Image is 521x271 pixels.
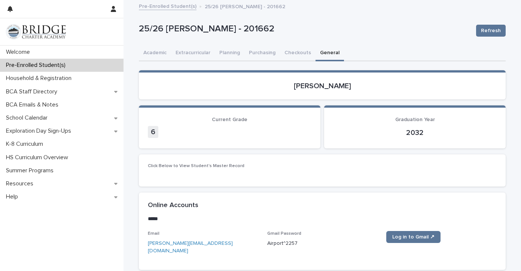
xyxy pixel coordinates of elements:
[3,101,64,108] p: BCA Emails & Notes
[476,25,506,37] button: Refresh
[171,46,215,61] button: Extracurricular
[3,180,39,187] p: Resources
[267,240,378,247] p: Airport^2257
[3,88,63,95] p: BCA Staff Directory
[333,128,497,137] p: 2032
[212,117,247,122] span: Current Grade
[3,154,74,161] p: HS Curriculum Overview
[139,24,470,34] p: 25/26 [PERSON_NAME] - 201662
[139,1,196,10] a: Pre-Enrolled Student(s)
[205,2,285,10] p: 25/26 [PERSON_NAME] - 201662
[6,24,66,39] img: V1C1m3IdTEidaUdm9Hs0
[148,241,233,254] a: [PERSON_NAME][EMAIL_ADDRESS][DOMAIN_NAME]
[215,46,244,61] button: Planning
[3,193,24,200] p: Help
[280,46,316,61] button: Checkouts
[148,81,497,90] p: [PERSON_NAME]
[316,46,344,61] button: General
[3,141,49,148] p: K-8 Curriculum
[148,164,244,168] span: Click Below to View Student's Master Record
[3,62,71,69] p: Pre-Enrolled Student(s)
[3,49,36,56] p: Welcome
[139,46,171,61] button: Academic
[481,27,501,34] span: Refresh
[148,126,158,138] span: 6
[3,127,77,135] p: Exploration Day Sign-Ups
[395,117,435,122] span: Graduation Year
[3,75,77,82] p: Household & Registration
[3,114,54,121] p: School Calendar
[392,234,435,240] span: Log in to Gmail ↗
[244,46,280,61] button: Purchasing
[267,231,301,236] span: Gmail Password
[3,167,60,174] p: Summer Programs
[148,201,198,210] h2: Online Accounts
[148,231,159,236] span: Email
[386,231,441,243] a: Log in to Gmail ↗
